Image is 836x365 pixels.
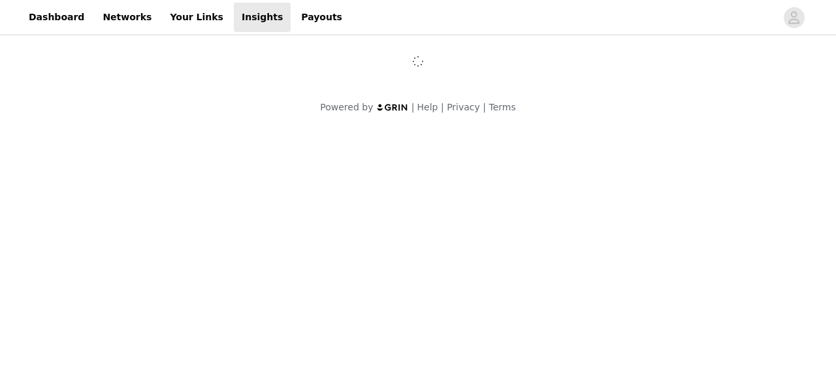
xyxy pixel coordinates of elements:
[489,102,515,112] a: Terms
[234,3,291,32] a: Insights
[788,7,800,28] div: avatar
[441,102,444,112] span: |
[411,102,415,112] span: |
[293,3,350,32] a: Payouts
[376,103,409,112] img: logo
[417,102,438,112] a: Help
[95,3,159,32] a: Networks
[320,102,373,112] span: Powered by
[447,102,480,112] a: Privacy
[162,3,231,32] a: Your Links
[483,102,486,112] span: |
[21,3,92,32] a: Dashboard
